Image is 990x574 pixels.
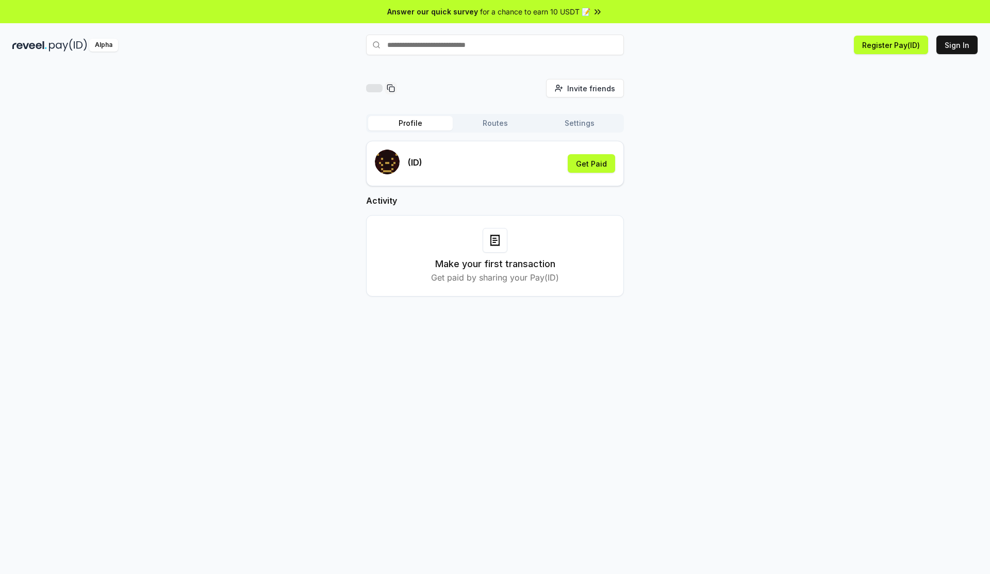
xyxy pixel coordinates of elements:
p: Get paid by sharing your Pay(ID) [431,271,559,284]
button: Sign In [936,36,978,54]
button: Settings [537,116,622,130]
button: Get Paid [568,154,615,173]
button: Invite friends [546,79,624,97]
span: for a chance to earn 10 USDT 📝 [480,6,590,17]
div: Alpha [89,39,118,52]
button: Profile [368,116,453,130]
p: (ID) [408,156,422,169]
img: pay_id [49,39,87,52]
h2: Activity [366,194,624,207]
button: Routes [453,116,537,130]
img: reveel_dark [12,39,47,52]
span: Answer our quick survey [387,6,478,17]
span: Invite friends [567,83,615,94]
h3: Make your first transaction [435,257,555,271]
button: Register Pay(ID) [854,36,928,54]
